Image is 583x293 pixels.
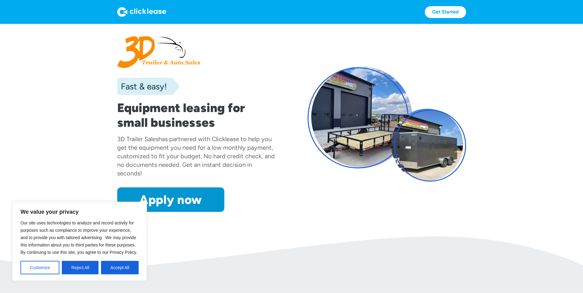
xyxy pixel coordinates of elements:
[117,80,167,92] div: Fast & easy!
[117,187,224,212] a: Apply now
[21,261,59,274] button: Customize
[117,135,159,143] div: 3D Trailer Sales
[101,261,139,274] button: Accept All
[62,261,99,274] button: Reject All
[117,100,276,130] h1: Equipment leasing for small businesses
[21,220,137,255] span: Our site uses technologies to analyze and record activity for purposes such as compliance to impr...
[21,208,139,216] p: We value your privacy
[117,135,275,177] div: has partnered with Clicklease to help you get the equipment you need for a low monthly payment, c...
[425,6,466,18] a: Get Started
[117,7,166,17] img: Logo
[12,202,147,281] div: We value your privacy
